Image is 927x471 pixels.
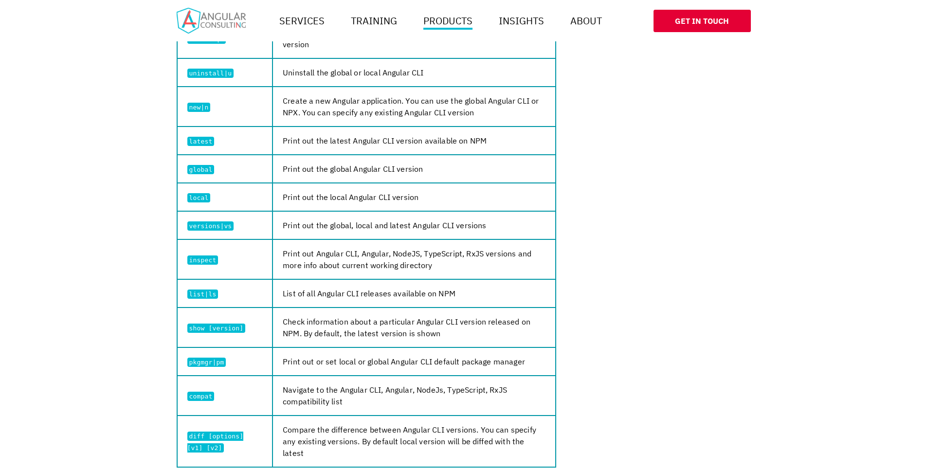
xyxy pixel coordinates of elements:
td: Print out or set local or global Angular CLI default package manager [273,347,555,376]
code: list|ls [187,290,218,299]
td: Check information about a particular Angular CLI version released on NPM. By default, the latest ... [273,308,555,347]
td: List of all Angular CLI releases available on NPM [273,279,555,308]
td: Print out the global Angular CLI version [273,155,555,183]
code: diff [options] [v1] [v2] [187,432,244,453]
a: Services [275,11,328,31]
a: About [566,11,606,31]
code: new|n [187,103,211,112]
code: inspect [187,255,218,265]
code: compat [187,392,215,401]
td: Compare the difference between Angular CLI versions. You can specify any existing versions. By de... [273,416,555,467]
td: Uninstall the global or local Angular CLI [273,58,555,87]
code: versions|vs [187,221,234,231]
a: Get In Touch [654,10,751,32]
code: global [187,165,215,174]
code: show [version] [187,324,246,333]
td: Print out the latest Angular CLI version available on NPM [273,127,555,155]
td: Print out the local Angular CLI version [273,183,555,211]
a: Insights [495,11,548,31]
code: uninstall|u [187,69,234,78]
a: Training [347,11,401,31]
td: Create a new Angular application. You can use the global Angular CLI or NPX. You can specify any ... [273,87,555,127]
img: Home [177,8,246,34]
td: Print out Angular CLI, Angular, NodeJS, TypeScript, RxJS versions and more info about current wor... [273,239,555,279]
code: latest [187,137,215,146]
td: Print out the global, local and latest Angular CLI versions [273,211,555,239]
a: Products [419,11,476,31]
code: pkgmgr|pm [187,358,226,367]
code: local [187,193,211,202]
td: Navigate to the Angular CLI, Angular, NodeJs, TypeScript, RxJS compatibility list [273,376,555,416]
